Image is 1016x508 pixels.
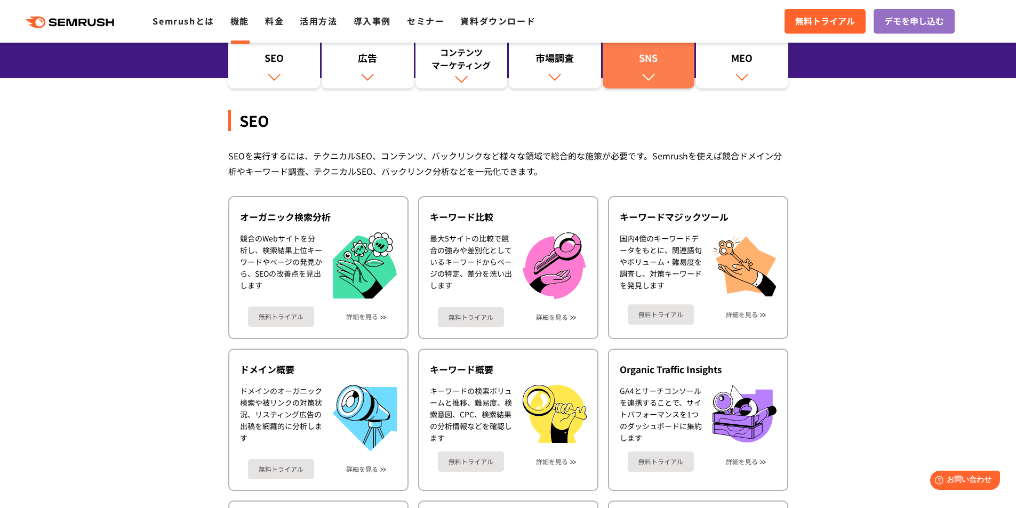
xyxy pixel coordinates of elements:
[240,211,397,223] div: オーガニック検索分析
[240,363,397,376] div: ドメイン概要
[620,385,702,444] div: GA4とサーチコンソールを連携することで、サイトパフォーマンスを1つのダッシュボードに集約します
[438,451,504,472] a: 無料トライアル
[153,14,214,27] a: Semrushとは
[333,385,397,451] img: ドメイン概要
[430,232,512,299] div: 最大5サイトの比較で競合の強みや差別化としているキーワードからページの特定、差分を洗い出します
[536,458,568,465] a: 詳細を見る
[346,465,378,473] a: 詳細を見る
[921,466,1004,496] iframe: Help widget launcher
[300,14,337,27] a: 活用方法
[726,458,758,465] a: 詳細を見る
[713,385,777,442] img: Organic Traffic Insights
[248,459,314,479] a: 無料トライアル
[240,385,322,451] div: ドメインのオーガニック検索や被リンクの対策状況、リスティング広告の出稿を網羅的に分析します
[628,451,694,472] a: 無料トライアル
[509,35,601,88] a: 市場調査
[354,14,391,27] a: 導入事例
[628,304,694,325] a: 無料トライアル
[620,363,777,376] div: Organic Traffic Insights
[603,35,695,88] a: SNS
[884,14,944,28] span: デモを申し込む
[407,14,444,27] a: セミナー
[240,232,322,299] div: 競合のWebサイトを分析し、検索結果上位キーワードやページの発見から、SEOの改善点を見出します
[333,232,397,299] img: オーガニック検索分析
[523,385,587,443] img: キーワード概要
[415,35,508,88] a: コンテンツマーケティング
[421,46,502,71] div: コンテンツ マーケティング
[265,14,284,27] a: 料金
[795,14,855,28] span: 無料トライアル
[620,232,702,296] div: 国内4億のキーワードデータをもとに、関連語句やボリューム・難易度を調査し、対策キーワードを発見します
[536,313,568,321] a: 詳細を見る
[430,211,587,223] div: キーワード比較
[620,211,777,223] div: キーワードマジックツール
[438,307,504,327] a: 無料トライアル
[701,51,783,69] div: MEO
[713,232,777,296] img: キーワードマジックツール
[228,35,321,88] a: SEO
[327,51,409,69] div: 広告
[346,313,378,320] a: 詳細を見る
[230,14,249,27] a: 機能
[696,35,788,88] a: MEO
[322,35,414,88] a: 広告
[248,307,314,327] a: 無料トライアル
[228,148,788,179] div: SEOを実行するには、テクニカルSEO、コンテンツ、バックリンクなど様々な領域で総合的な施策が必要です。Semrushを使えば競合ドメイン分析やキーワード調査、テクニカルSEO、バックリンク分析...
[460,14,535,27] a: 資料ダウンロード
[874,9,955,34] a: デモを申し込む
[785,9,866,34] a: 無料トライアル
[234,51,315,69] div: SEO
[430,385,512,444] div: キーワードの検索ボリュームと推移、難易度、検索意図、CPC、検索結果の分析情報などを確認します
[726,311,758,318] a: 詳細を見る
[430,363,587,376] div: キーワード概要
[523,232,586,299] img: キーワード比較
[608,51,690,69] div: SNS
[228,110,788,131] div: SEO
[514,51,596,69] div: 市場調査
